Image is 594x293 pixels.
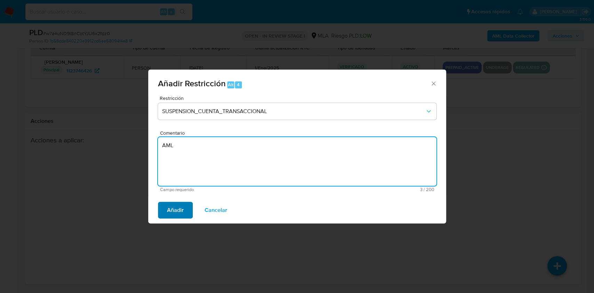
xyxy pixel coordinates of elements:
span: Restricción [160,96,438,101]
textarea: AML [158,137,436,186]
button: Restriction [158,103,436,120]
button: Añadir [158,202,193,219]
span: Campo requerido [160,187,297,192]
span: 4 [237,81,240,88]
span: Alt [228,81,233,88]
span: Añadir Restricción [158,77,226,89]
span: Comentario [160,130,438,136]
span: Añadir [167,203,184,218]
button: Cancelar [196,202,236,219]
button: Cerrar ventana [430,80,436,86]
span: Cancelar [205,203,227,218]
span: SUSPENSION_CUENTA_TRANSACCIONAL [162,108,425,115]
span: Máximo 200 caracteres [297,187,434,192]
